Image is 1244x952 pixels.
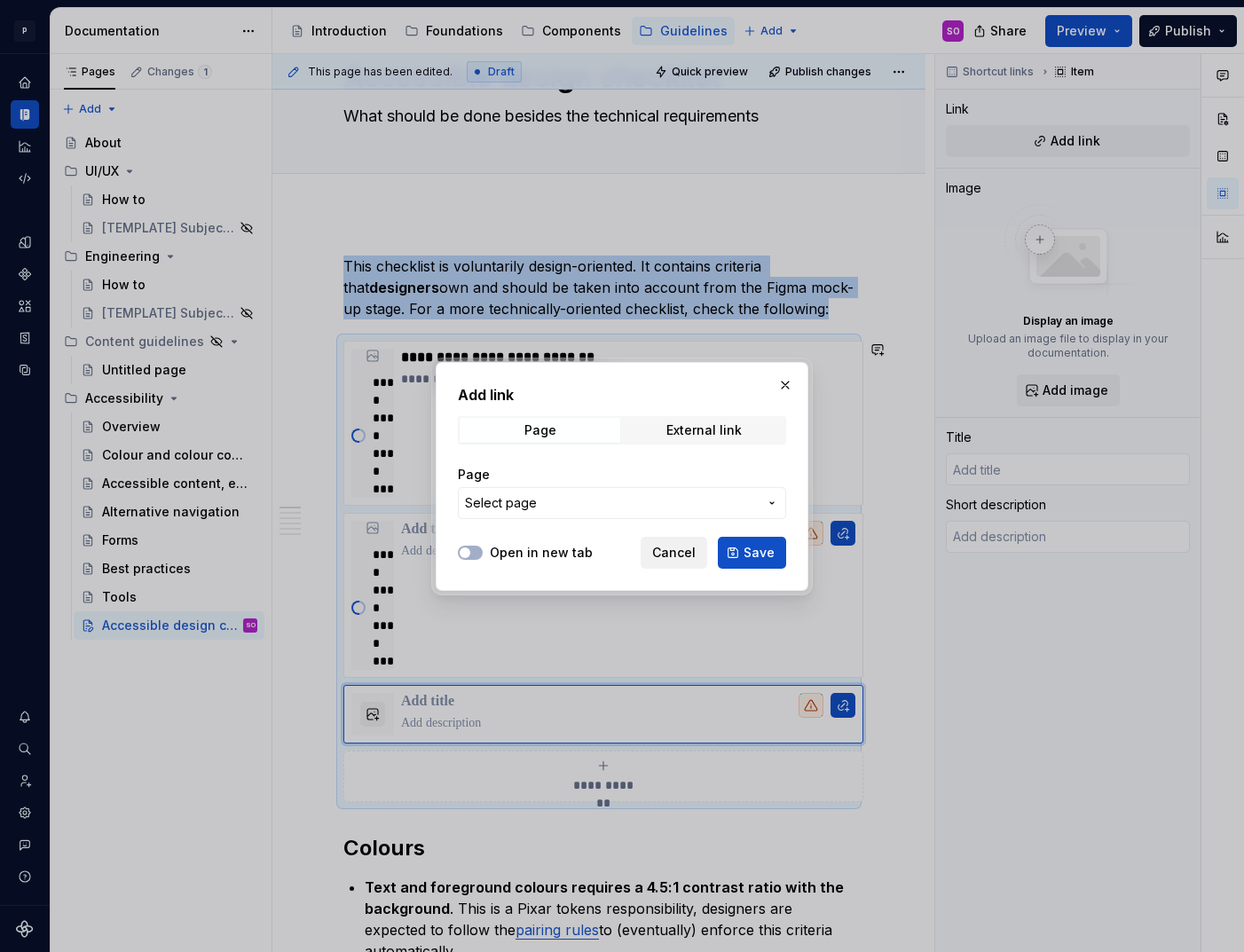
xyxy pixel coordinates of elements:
div: External link [666,423,742,437]
button: Select page [458,487,786,519]
button: Cancel [641,537,707,569]
div: Page [524,423,556,437]
label: Open in new tab [490,544,593,562]
span: Save [744,544,775,562]
label: Page [458,466,490,484]
button: Save [718,537,786,569]
h2: Add link [458,384,786,405]
span: Select page [465,494,537,512]
span: Cancel [652,544,696,562]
